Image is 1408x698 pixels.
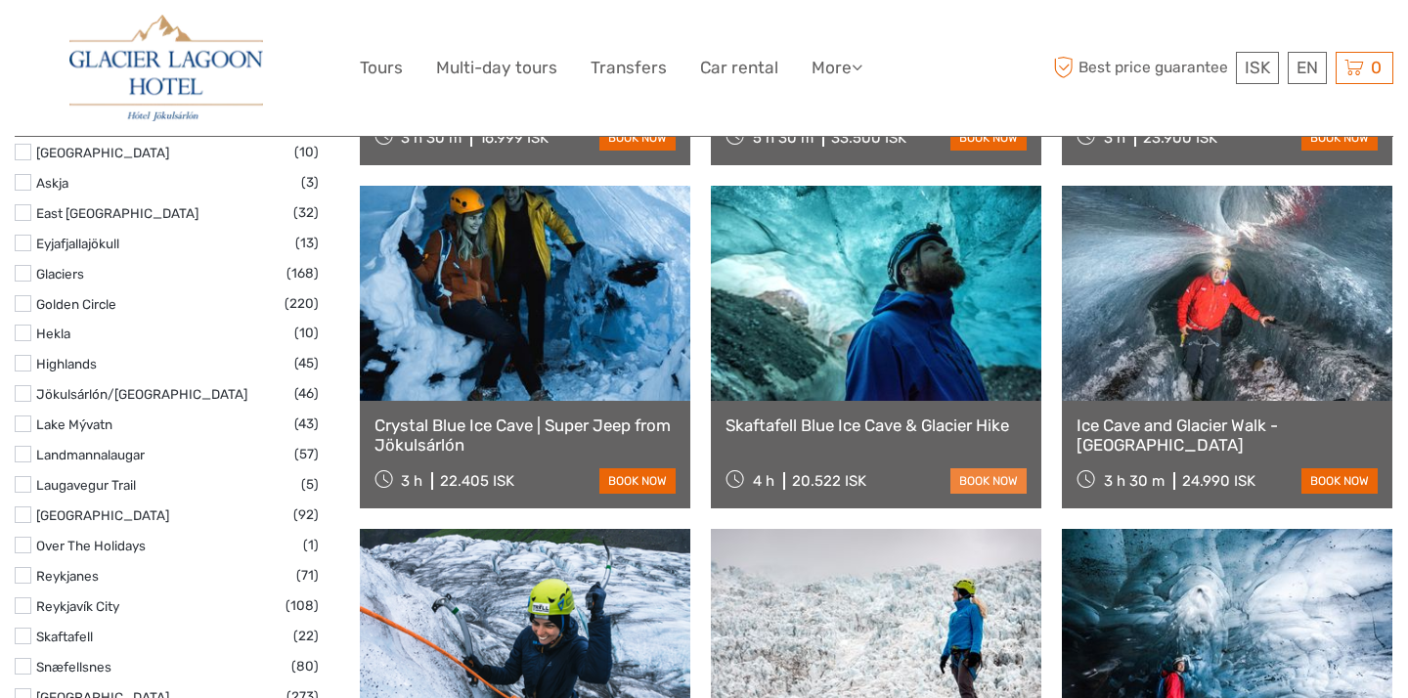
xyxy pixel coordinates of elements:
span: (92) [293,503,319,526]
span: (13) [295,232,319,254]
span: Best price guarantee [1049,52,1232,84]
span: 5 h 30 m [753,129,814,147]
a: Tours [360,54,403,82]
a: Highlands [36,356,97,371]
a: Lake Mývatn [36,416,112,432]
a: Eyjafjallajökull [36,236,119,251]
a: Skaftafell Blue Ice Cave & Glacier Hike [726,415,1027,435]
div: 24.990 ISK [1182,472,1255,490]
span: 3 h 30 m [401,129,462,147]
span: (108) [286,594,319,617]
a: [GEOGRAPHIC_DATA] [36,145,169,160]
a: Laugavegur Trail [36,477,136,493]
a: Golden Circle [36,296,116,312]
a: Reykjanes [36,568,99,584]
a: Over The Holidays [36,538,146,553]
span: (71) [296,564,319,587]
span: (168) [286,262,319,284]
a: Glaciers [36,266,84,282]
span: (22) [293,625,319,647]
a: Hekla [36,326,70,341]
div: 16.999 ISK [479,129,549,147]
a: Crystal Blue Ice Cave | Super Jeep from Jökulsárlón [374,415,676,456]
a: book now [1301,468,1378,494]
a: Ice Cave and Glacier Walk - [GEOGRAPHIC_DATA] [1077,415,1378,456]
span: (5) [301,473,319,496]
a: Snæfellsnes [36,659,111,675]
a: More [812,54,862,82]
a: book now [950,125,1027,151]
a: [GEOGRAPHIC_DATA] [36,507,169,523]
p: We're away right now. Please check back later! [27,34,221,50]
span: ISK [1245,58,1270,77]
span: (3) [301,171,319,194]
div: 20.522 ISK [792,472,866,490]
a: Reykjavík City [36,598,119,614]
span: 3 h 30 m [1104,472,1165,490]
a: Landmannalaugar [36,447,145,462]
a: Multi-day tours [436,54,557,82]
a: book now [1301,125,1378,151]
a: book now [950,468,1027,494]
a: Skaftafell [36,629,93,644]
span: 3 h [401,472,422,490]
a: Jökulsárlón/[GEOGRAPHIC_DATA] [36,386,247,402]
span: (57) [294,443,319,465]
span: 4 h [753,472,774,490]
a: book now [599,468,676,494]
span: (220) [285,292,319,315]
span: (45) [294,352,319,374]
div: EN [1288,52,1327,84]
div: 23.900 ISK [1143,129,1217,147]
a: Car rental [700,54,778,82]
a: book now [599,125,676,151]
a: East [GEOGRAPHIC_DATA] [36,205,198,221]
span: (80) [291,655,319,677]
span: (46) [294,382,319,405]
div: 22.405 ISK [440,472,514,490]
img: 2790-86ba44ba-e5e5-4a53-8ab7-28051417b7bc_logo_big.jpg [69,15,263,121]
span: (32) [293,201,319,224]
button: Open LiveChat chat widget [225,30,248,54]
span: (1) [303,534,319,556]
div: 33.500 ISK [831,129,906,147]
span: (10) [294,141,319,163]
span: 0 [1368,58,1385,77]
span: (43) [294,413,319,435]
a: Transfers [591,54,667,82]
span: (10) [294,322,319,344]
span: 3 h [1104,129,1125,147]
a: Askja [36,175,68,191]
